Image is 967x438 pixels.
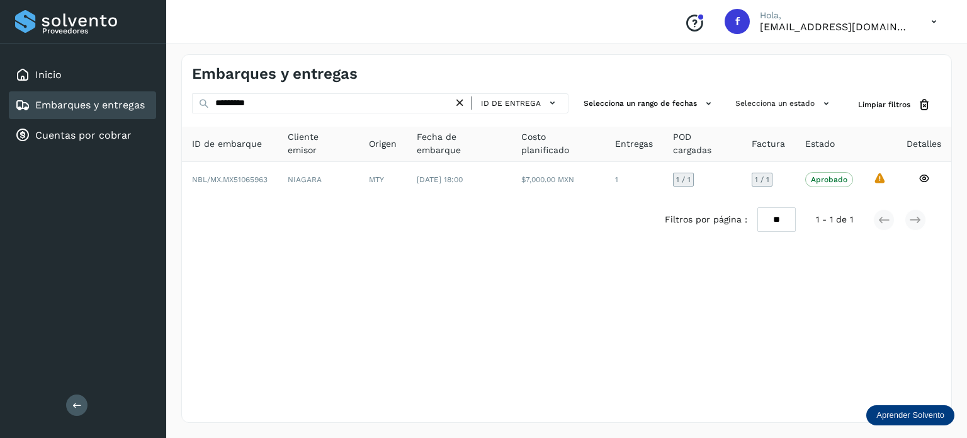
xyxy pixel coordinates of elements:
[35,129,132,141] a: Cuentas por cobrar
[579,93,720,114] button: Selecciona un rango de fechas
[673,130,732,157] span: POD cargadas
[278,162,359,197] td: NIAGARA
[359,162,407,197] td: MTY
[9,122,156,149] div: Cuentas por cobrar
[605,162,663,197] td: 1
[760,21,911,33] p: facturacion@wht-transport.com
[866,405,954,425] div: Aprender Solvento
[755,176,769,183] span: 1 / 1
[858,99,910,110] span: Limpiar filtros
[811,175,847,184] p: Aprobado
[417,130,501,157] span: Fecha de embarque
[676,176,691,183] span: 1 / 1
[481,98,541,109] span: ID de entrega
[35,99,145,111] a: Embarques y entregas
[730,93,838,114] button: Selecciona un estado
[35,69,62,81] a: Inicio
[848,93,941,117] button: Limpiar filtros
[511,162,605,197] td: $7,000.00 MXN
[521,130,595,157] span: Costo planificado
[9,61,156,89] div: Inicio
[417,175,463,184] span: [DATE] 18:00
[192,137,262,151] span: ID de embarque
[42,26,151,35] p: Proveedores
[9,91,156,119] div: Embarques y entregas
[369,137,397,151] span: Origen
[615,137,653,151] span: Entregas
[192,175,268,184] span: NBL/MX.MX51065963
[752,137,785,151] span: Factura
[816,213,853,226] span: 1 - 1 de 1
[288,130,349,157] span: Cliente emisor
[665,213,747,226] span: Filtros por página :
[876,410,944,420] p: Aprender Solvento
[760,10,911,21] p: Hola,
[907,137,941,151] span: Detalles
[477,94,563,112] button: ID de entrega
[805,137,835,151] span: Estado
[192,65,358,83] h4: Embarques y entregas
